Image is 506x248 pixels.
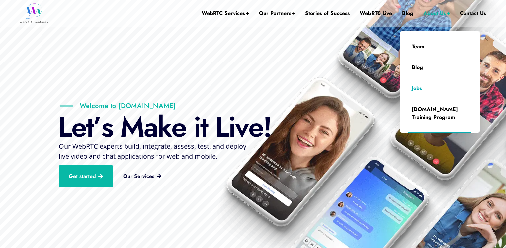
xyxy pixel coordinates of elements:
a: Our Services [113,168,171,184]
div: s [101,112,113,142]
div: t [200,112,208,142]
div: e [171,112,186,142]
div: k [157,112,171,142]
a: Team [405,36,475,57]
div: ’ [93,112,101,142]
img: WebRTC.ventures [20,3,48,23]
p: Welcome to [DOMAIN_NAME] [60,102,176,110]
div: i [194,112,200,142]
div: e [71,112,86,142]
div: a [144,112,157,142]
a: [DOMAIN_NAME] Training Program [405,99,475,128]
div: ! [263,112,271,142]
div: v [235,112,248,142]
div: L [58,112,71,142]
div: e [248,112,263,142]
div: i [228,112,235,142]
div: L [215,112,228,142]
a: Get started [59,165,113,187]
a: Jobs [405,78,475,99]
div: M [120,112,144,142]
a: Blog [405,57,475,78]
span: Our WebRTC experts build, integrate, assess, test, and deploy live video and chat applications fo... [59,142,246,161]
div: t [86,112,93,142]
